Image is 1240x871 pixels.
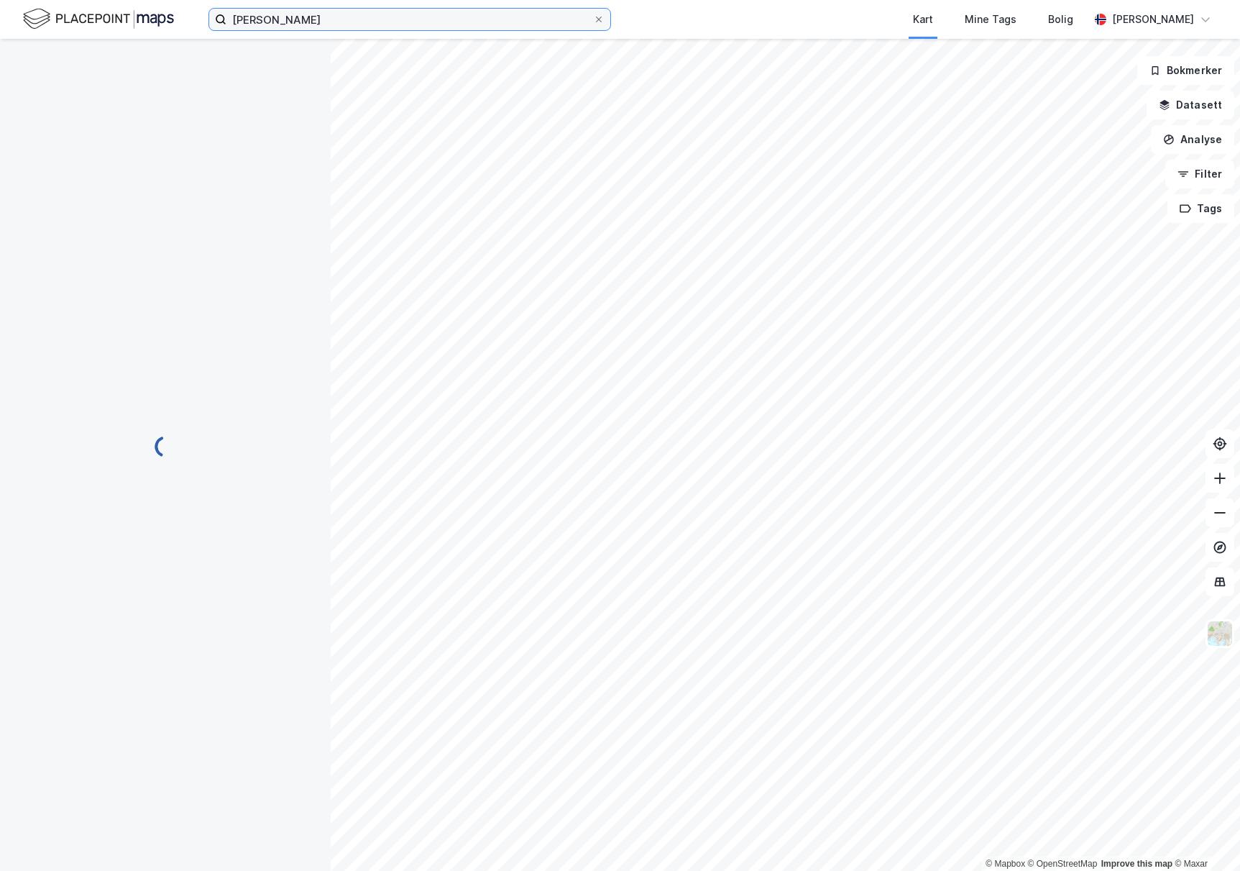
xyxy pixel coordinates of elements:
iframe: Chat Widget [1168,802,1240,871]
div: Kontrollprogram for chat [1168,802,1240,871]
button: Tags [1167,194,1234,223]
a: OpenStreetMap [1028,859,1098,869]
div: Bolig [1048,11,1073,28]
button: Datasett [1147,91,1234,119]
img: logo.f888ab2527a4732fd821a326f86c7f29.svg [23,6,174,32]
div: [PERSON_NAME] [1112,11,1194,28]
div: Kart [913,11,933,28]
a: Improve this map [1101,859,1172,869]
button: Filter [1165,160,1234,188]
a: Mapbox [986,859,1025,869]
img: spinner.a6d8c91a73a9ac5275cf975e30b51cfb.svg [154,435,177,458]
button: Analyse [1151,125,1234,154]
input: Søk på adresse, matrikkel, gårdeiere, leietakere eller personer [226,9,593,30]
img: Z [1206,620,1234,647]
button: Bokmerker [1137,56,1234,85]
div: Mine Tags [965,11,1016,28]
